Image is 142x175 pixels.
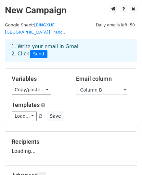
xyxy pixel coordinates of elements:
h5: Variables [12,75,66,82]
button: Save [47,111,64,121]
div: 1. Write your email in Gmail 2. Click [6,43,136,58]
h5: Recipients [12,138,130,145]
h2: New Campaign [5,5,137,16]
span: Send [30,50,47,58]
a: Copy/paste... [12,85,51,95]
div: Loading... [12,138,130,155]
a: Daily emails left: 50 [94,22,137,27]
a: [BINGXUE [GEOGRAPHIC_DATA]] Franc... [5,22,67,35]
a: Load... [12,111,37,121]
h5: Email column [76,75,131,82]
span: Daily emails left: 50 [94,22,137,29]
small: Google Sheet: [5,22,67,35]
a: Templates [12,101,40,108]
